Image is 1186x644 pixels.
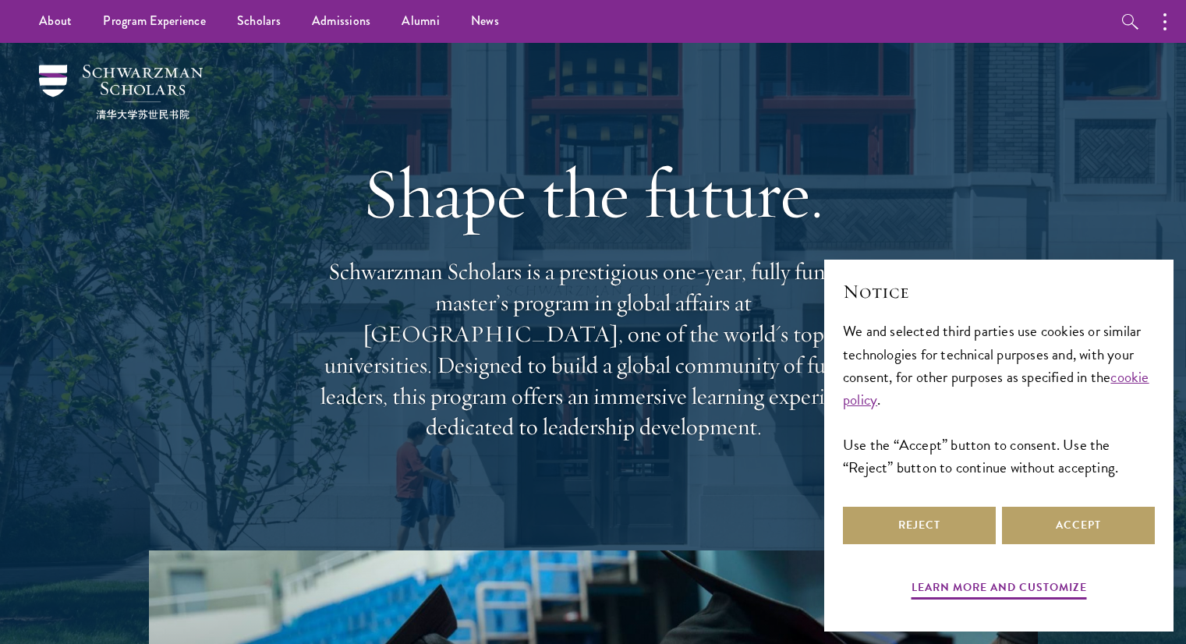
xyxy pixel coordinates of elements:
div: We and selected third parties use cookies or similar technologies for technical purposes and, wit... [843,320,1155,478]
img: Schwarzman Scholars [39,65,203,119]
h2: Notice [843,278,1155,305]
button: Reject [843,507,996,544]
h1: Shape the future. [313,150,874,237]
button: Learn more and customize [912,578,1087,602]
p: Schwarzman Scholars is a prestigious one-year, fully funded master’s program in global affairs at... [313,257,874,443]
button: Accept [1002,507,1155,544]
a: cookie policy [843,366,1149,411]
